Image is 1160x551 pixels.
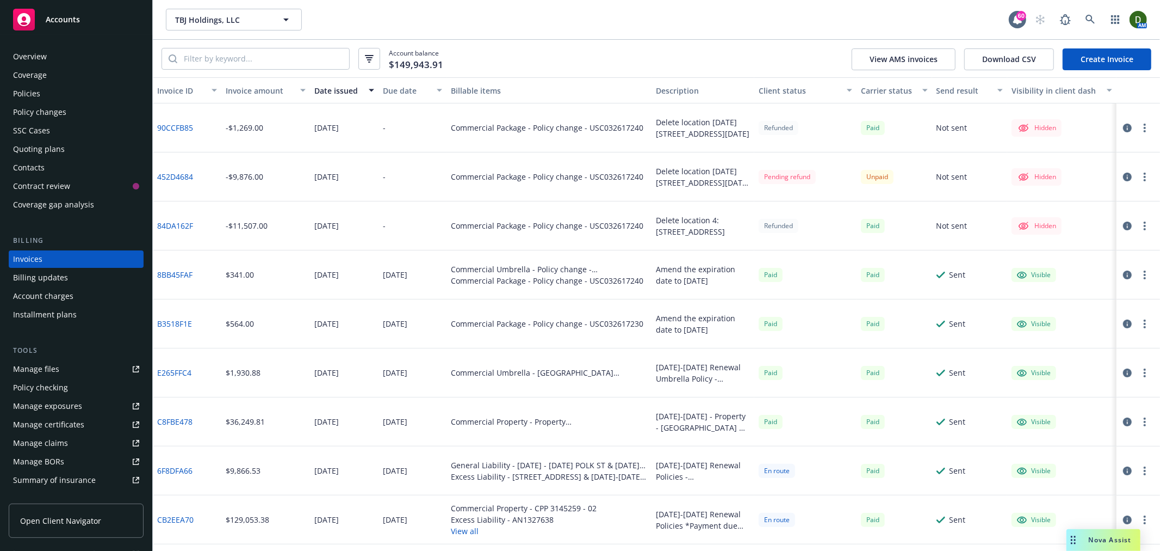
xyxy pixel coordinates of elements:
[1017,170,1056,183] div: Hidden
[13,250,42,268] div: Invoices
[226,85,294,96] div: Invoice amount
[451,275,647,286] div: Commercial Package - Policy change - USC032617240
[656,509,750,531] div: [DATE]-[DATE] Renewal Policies *Payment due upon receipt
[166,9,302,30] button: TBJ Holdings, LLC
[13,306,77,323] div: Installment plans
[383,318,407,329] div: [DATE]
[9,306,144,323] a: Installment plans
[861,219,885,232] span: Paid
[1017,515,1051,525] div: Visible
[950,514,966,525] div: Sent
[652,77,754,103] button: Description
[656,166,750,188] div: Delete location [DATE][STREET_ADDRESS][DATE][PERSON_NAME]
[314,465,339,476] div: [DATE]
[9,122,144,139] a: SSC Cases
[1130,11,1147,28] img: photo
[1017,121,1056,134] div: Hidden
[451,367,647,378] div: Commercial Umbrella - [GEOGRAPHIC_DATA] apartments - XUMB23-004826
[861,121,885,134] div: Paid
[13,360,59,378] div: Manage files
[314,171,339,182] div: [DATE]
[9,85,144,102] a: Policies
[314,85,362,96] div: Date issued
[861,513,885,526] div: Paid
[1017,368,1051,378] div: Visible
[1089,535,1132,544] span: Nova Assist
[936,171,967,182] div: Not sent
[9,490,144,507] a: Policy AI ingestions
[1017,219,1056,232] div: Hidden
[451,318,643,329] div: Commercial Package - Policy change - USC032617230
[964,48,1054,70] button: Download CSV
[9,416,144,433] a: Manage certificates
[759,366,783,379] div: Paid
[950,367,966,378] div: Sent
[383,416,407,427] div: [DATE]
[175,14,269,26] span: TBJ Holdings, LLC
[932,77,1007,103] button: Send result
[9,379,144,396] a: Policy checking
[13,140,65,158] div: Quoting plans
[314,318,339,329] div: [DATE]
[759,219,798,232] div: Refunded
[1017,466,1051,476] div: Visible
[226,514,269,525] div: $129,053.38
[656,313,750,335] div: Amend the expiration date to [DATE]
[389,58,443,72] span: $149,943.91
[13,472,96,489] div: Summary of insurance
[9,4,144,35] a: Accounts
[13,269,68,286] div: Billing updates
[451,171,643,182] div: Commercial Package - Policy change - USC032617240
[9,397,144,415] a: Manage exposures
[13,434,68,452] div: Manage claims
[177,48,349,69] input: Filter by keyword...
[9,196,144,213] a: Coverage gap analysis
[314,220,339,231] div: [DATE]
[759,464,795,477] div: En route
[157,416,193,427] a: C8FBE478
[656,460,750,482] div: [DATE]-[DATE] Renewal Policies - [STREET_ADDRESS] LLC *Payment due upon receipt
[314,269,339,280] div: [DATE]
[861,317,885,330] div: Paid
[759,170,816,183] div: Pending refund
[383,171,386,182] div: -
[759,415,783,428] div: Paid
[759,85,841,96] div: Client status
[226,269,254,280] div: $341.00
[656,411,750,433] div: [DATE]-[DATE] - Property - [GEOGRAPHIC_DATA] Rd locations *Payment due upon receipt
[157,367,191,378] a: E265FFC4
[861,268,885,281] div: Paid
[451,471,647,482] div: Excess Liability - [STREET_ADDRESS] & [DATE]-[DATE][STREET_ADDRESS] - 0100269283-1
[13,490,83,507] div: Policy AI ingestions
[861,415,885,428] div: Paid
[383,269,407,280] div: [DATE]
[861,464,885,477] div: Paid
[157,171,193,182] a: 452D4684
[383,85,431,96] div: Due date
[383,122,386,133] div: -
[1029,9,1051,30] a: Start snowing
[13,122,50,139] div: SSC Cases
[950,416,966,427] div: Sent
[1007,77,1116,103] button: Visibility in client dash
[759,121,798,134] div: Refunded
[451,264,647,275] div: Commercial Umbrella - Policy change - USC04009924U
[383,465,407,476] div: [DATE]
[950,318,966,329] div: Sent
[1063,48,1151,70] a: Create Invoice
[9,360,144,378] a: Manage files
[9,434,144,452] a: Manage claims
[759,513,795,526] div: En route
[226,122,263,133] div: -$1,269.00
[861,366,885,379] span: Paid
[1017,417,1051,427] div: Visible
[389,48,443,69] span: Account balance
[314,122,339,133] div: [DATE]
[383,514,407,525] div: [DATE]
[221,77,310,103] button: Invoice amount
